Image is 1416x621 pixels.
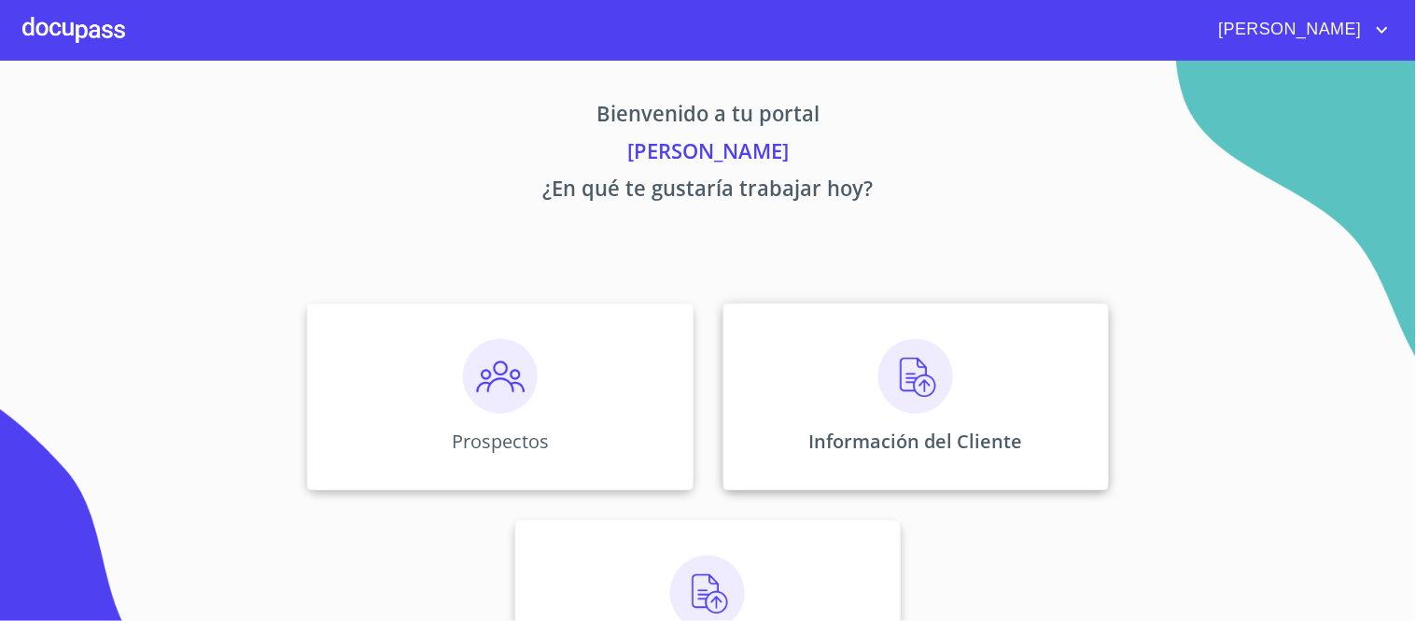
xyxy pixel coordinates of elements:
[463,339,538,414] img: prospectos.png
[133,135,1283,173] p: [PERSON_NAME]
[133,98,1283,135] p: Bienvenido a tu portal
[133,173,1283,210] p: ¿En qué te gustaría trabajar hoy?
[878,339,953,414] img: carga.png
[1205,15,1371,45] span: [PERSON_NAME]
[809,429,1023,454] p: Información del Cliente
[452,429,549,454] p: Prospectos
[1205,15,1394,45] button: account of current user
